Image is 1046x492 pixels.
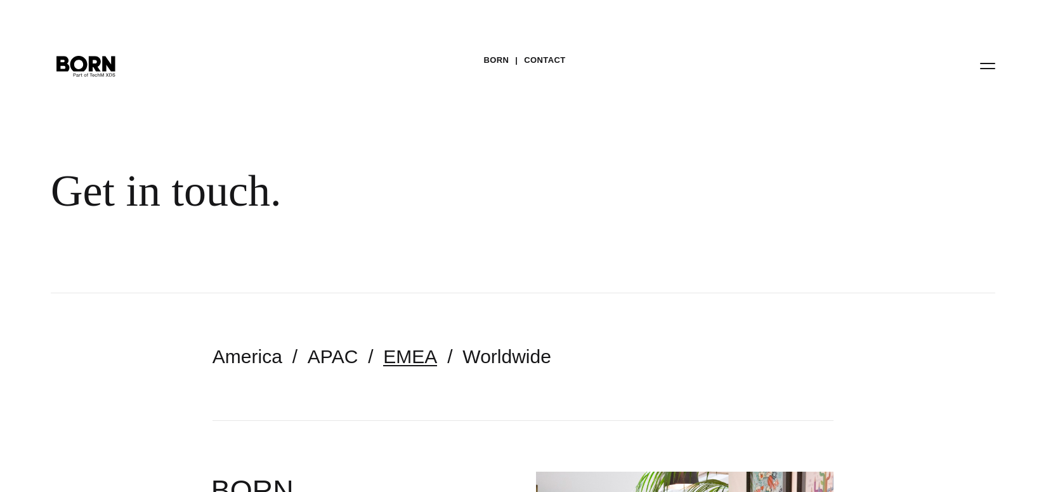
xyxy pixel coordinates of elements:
[524,51,565,70] a: Contact
[51,165,774,217] div: Get in touch.
[483,51,509,70] a: BORN
[972,52,1003,79] button: Open
[308,346,358,367] a: APAC
[212,346,282,367] a: America
[462,346,551,367] a: Worldwide
[383,346,437,367] a: EMEA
